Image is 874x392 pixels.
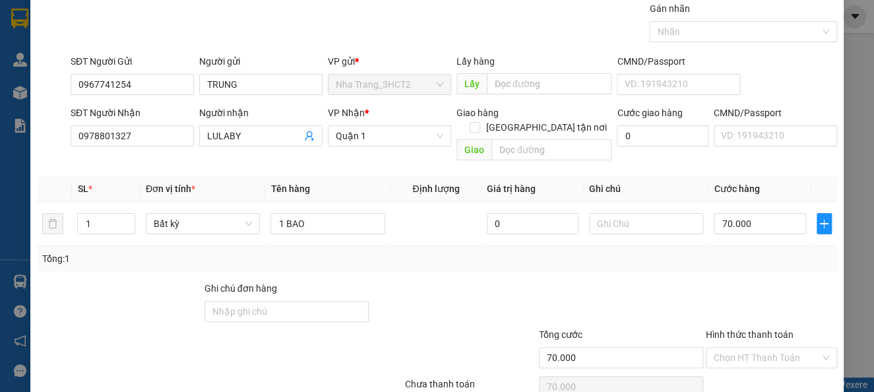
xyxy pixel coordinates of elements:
[487,183,536,194] span: Giá trị hàng
[706,329,794,340] label: Hình thức thanh toán
[617,108,682,118] label: Cước giao hàng
[71,54,194,69] div: SĐT Người Gửi
[487,213,578,234] input: 0
[617,125,708,147] input: Cước giao hàng
[456,56,495,67] span: Lấy hàng
[617,54,740,69] div: CMND/Passport
[336,75,443,94] span: Nha Trang_3HCT2
[204,283,277,294] label: Ghi chú đơn hàng
[71,106,194,120] div: SĐT Người Nhận
[584,176,709,202] th: Ghi chú
[199,54,323,69] div: Người gửi
[16,85,73,170] b: Phương Nam Express
[154,214,253,234] span: Bất kỳ
[456,73,487,94] span: Lấy
[77,183,88,194] span: SL
[199,106,323,120] div: Người nhận
[204,301,369,322] input: Ghi chú đơn hàng
[336,126,443,146] span: Quận 1
[817,213,832,234] button: plus
[270,213,385,234] input: VD: Bàn, Ghế
[42,213,63,234] button: delete
[412,183,459,194] span: Định lượng
[456,108,499,118] span: Giao hàng
[111,63,181,79] li: (c) 2017
[111,50,181,61] b: [DOMAIN_NAME]
[328,108,365,118] span: VP Nhận
[714,106,837,120] div: CMND/Passport
[589,213,704,234] input: Ghi Chú
[270,183,309,194] span: Tên hàng
[487,73,612,94] input: Dọc đường
[817,218,831,229] span: plus
[328,54,451,69] div: VP gửi
[146,183,195,194] span: Đơn vị tính
[456,139,491,160] span: Giao
[491,139,612,160] input: Dọc đường
[480,120,611,135] span: [GEOGRAPHIC_DATA] tận nơi
[304,131,315,141] span: user-add
[143,16,175,48] img: logo.jpg
[714,183,759,194] span: Cước hàng
[81,19,131,81] b: Gửi khách hàng
[649,3,689,14] label: Gán nhãn
[42,251,338,266] div: Tổng: 1
[539,329,582,340] span: Tổng cước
